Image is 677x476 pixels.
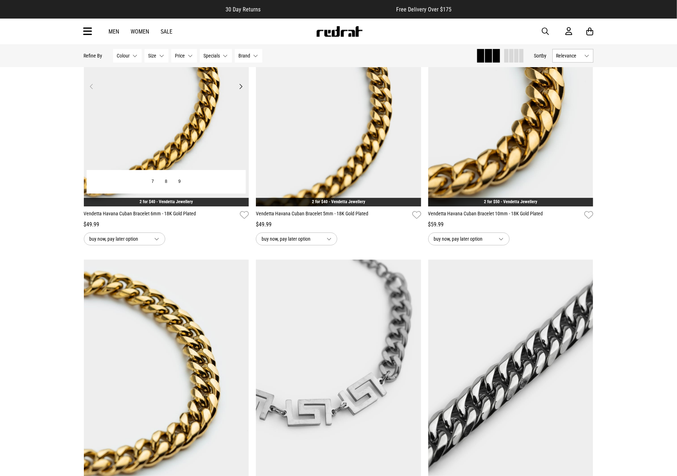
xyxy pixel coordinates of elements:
button: buy now, pay later option [256,232,337,245]
button: buy now, pay later option [84,232,165,245]
div: $49.99 [84,220,249,229]
a: Vendetta Havana Cuban Bracelet 6mm - 18K Gold Plated [84,210,237,220]
div: $49.99 [256,220,421,229]
a: 2 for $40 - Vendetta Jewellery [312,199,365,204]
iframe: Customer reviews powered by Trustpilot [275,6,382,13]
div: $59.99 [428,220,593,229]
span: Free Delivery Over $175 [396,6,451,13]
button: buy now, pay later option [428,232,510,245]
button: Previous [87,82,96,91]
a: Sale [161,28,173,35]
button: Relevance [552,49,593,62]
a: Vendetta Havana Cuban Bracelet 10mm - 18K Gold Plated [428,210,582,220]
button: 8 [160,175,173,188]
button: Open LiveChat chat widget [6,3,27,24]
button: Sortby [534,51,547,60]
span: Brand [239,53,251,59]
button: 7 [146,175,160,188]
img: Redrat logo [316,26,363,37]
button: Size [145,49,168,62]
span: 30 Day Returns [226,6,261,13]
span: Price [175,53,185,59]
span: buy now, pay later option [90,235,149,243]
a: 2 for $40 - Vendetta Jewellery [140,199,193,204]
a: Vendetta Havana Cuban Bracelet 5mm - 18K Gold Plated [256,210,409,220]
button: 9 [173,175,186,188]
span: buy now, pay later option [434,235,493,243]
p: Refine By [84,53,102,59]
span: Size [148,53,157,59]
span: buy now, pay later option [262,235,321,243]
span: Relevance [556,53,582,59]
button: Price [171,49,197,62]
a: Women [131,28,150,35]
button: Colour [113,49,142,62]
button: Brand [235,49,262,62]
a: 2 for $50 - Vendetta Jewellery [484,199,537,204]
span: Colour [117,53,130,59]
span: Specials [204,53,220,59]
a: Men [109,28,120,35]
button: Specials [200,49,232,62]
button: Next [236,82,245,91]
span: by [542,53,547,59]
